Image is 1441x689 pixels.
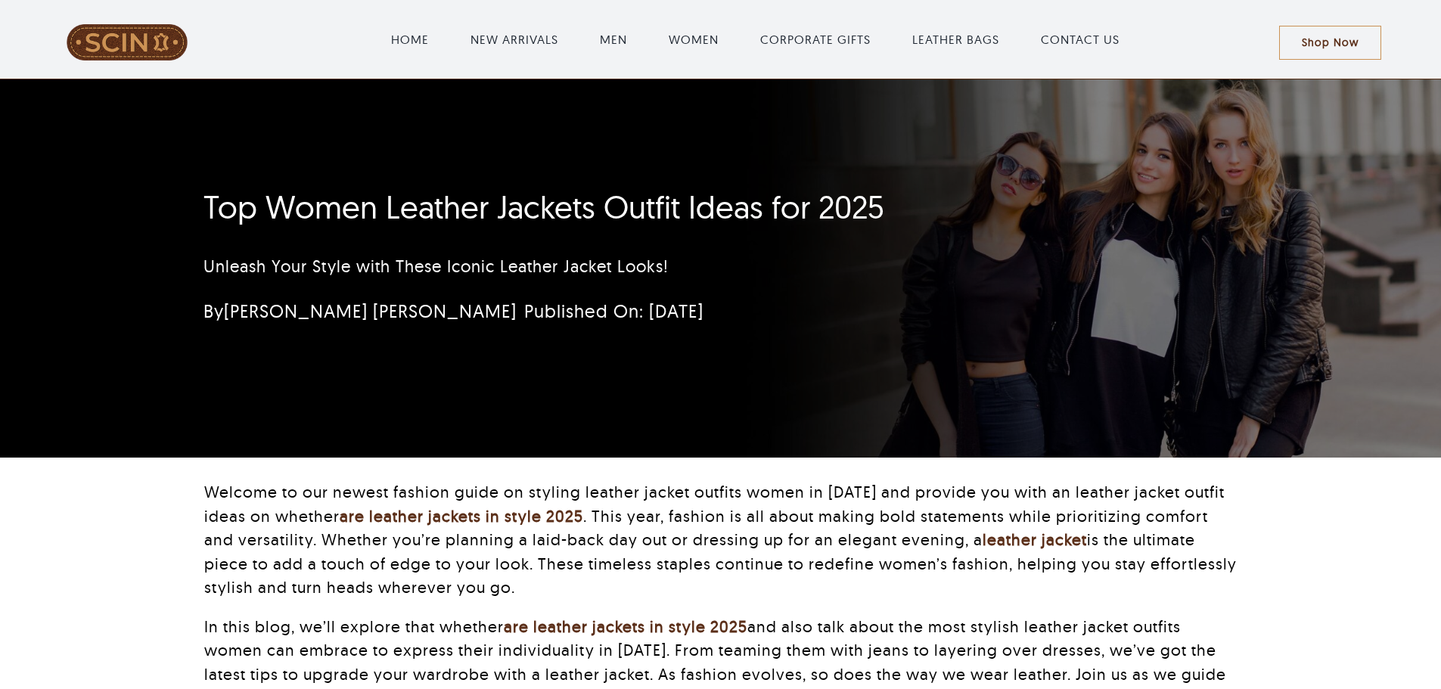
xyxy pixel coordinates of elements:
[232,15,1279,64] nav: Main Menu
[391,30,429,48] a: HOME
[524,299,703,322] span: Published On: [DATE]
[983,529,1087,549] a: leather jacket
[224,299,517,322] a: [PERSON_NAME] [PERSON_NAME]
[1302,36,1359,49] span: Shop Now
[669,30,719,48] a: WOMEN
[340,506,583,526] a: are leather jackets in style 2025
[912,30,999,48] a: LEATHER BAGS
[760,30,871,48] a: CORPORATE GIFTS
[203,254,1057,279] p: Unleash Your Style with These Iconic Leather Jacket Looks!
[203,188,1057,226] h1: Top Women Leather Jackets Outfit Ideas for 2025
[470,30,558,48] a: NEW ARRIVALS
[1279,26,1381,60] a: Shop Now
[203,299,517,322] span: By
[600,30,627,48] a: MEN
[204,480,1238,600] p: Welcome to our newest fashion guide on styling leather jacket outfits women in [DATE] and provide...
[1041,30,1120,48] a: CONTACT US
[504,616,747,636] a: are leather jackets in style 2025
